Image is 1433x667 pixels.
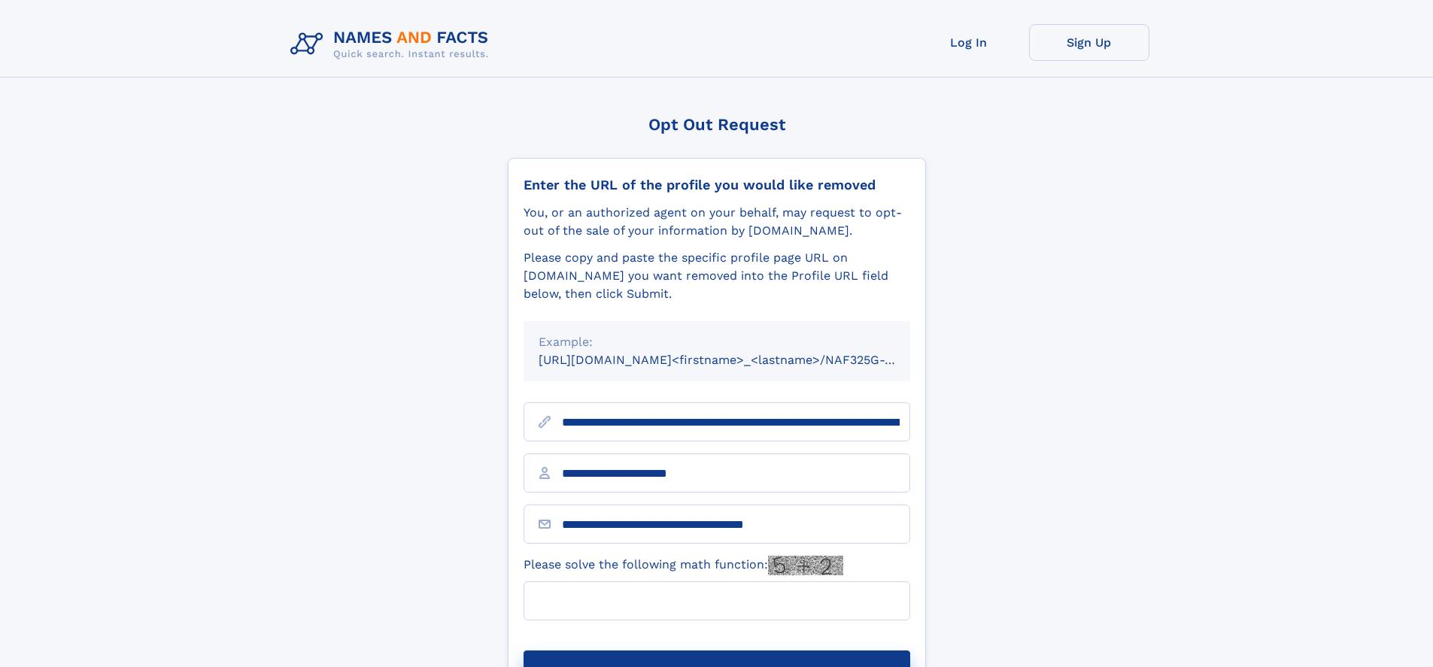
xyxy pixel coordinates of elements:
a: Sign Up [1029,24,1149,61]
div: Enter the URL of the profile you would like removed [524,177,910,193]
div: Opt Out Request [508,115,926,134]
a: Log In [909,24,1029,61]
div: Example: [539,333,895,351]
div: Please copy and paste the specific profile page URL on [DOMAIN_NAME] you want removed into the Pr... [524,249,910,303]
div: You, or an authorized agent on your behalf, may request to opt-out of the sale of your informatio... [524,204,910,240]
label: Please solve the following math function: [524,556,843,575]
img: Logo Names and Facts [284,24,501,65]
small: [URL][DOMAIN_NAME]<firstname>_<lastname>/NAF325G-xxxxxxxx [539,353,939,367]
